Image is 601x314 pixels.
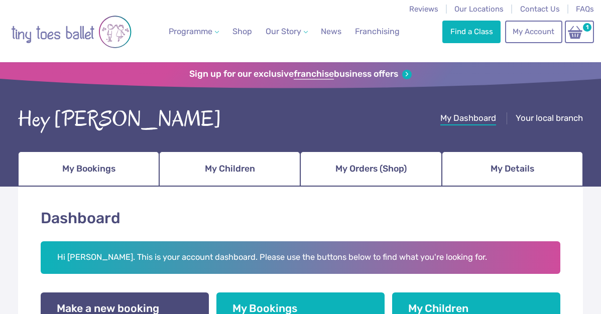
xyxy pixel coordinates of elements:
a: Reviews [409,5,438,14]
a: News [317,22,345,42]
a: Franchising [351,22,404,42]
a: My Bookings [18,151,159,187]
span: My Bookings [62,160,115,178]
a: Contact Us [520,5,560,14]
span: Programme [169,27,212,36]
a: FAQs [576,5,594,14]
a: Your local branch [516,113,583,125]
div: Hey [PERSON_NAME] [18,104,221,135]
span: My Children [205,160,255,178]
span: My Details [491,160,534,178]
span: Your local branch [516,113,583,123]
a: My Children [159,151,300,187]
h1: Dashboard [41,208,560,229]
a: Our Story [262,22,312,42]
strong: franchise [294,69,334,80]
a: Shop [228,22,256,42]
span: Franchising [355,27,400,36]
a: Our Locations [454,5,504,14]
span: Our Story [266,27,301,36]
h2: Hi [PERSON_NAME]. This is your account dashboard. Please use the buttons below to find what you'r... [41,241,560,274]
a: My Orders (Shop) [300,151,441,187]
a: Programme [165,22,223,42]
span: Shop [232,27,252,36]
a: 1 [565,21,594,43]
a: Sign up for our exclusivefranchisebusiness offers [189,69,412,80]
a: My Details [442,151,583,187]
span: My Orders (Shop) [335,160,407,178]
a: My Account [505,21,562,43]
span: News [321,27,341,36]
span: 1 [581,22,593,33]
a: Find a Class [442,21,501,43]
img: tiny toes ballet [11,7,132,57]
